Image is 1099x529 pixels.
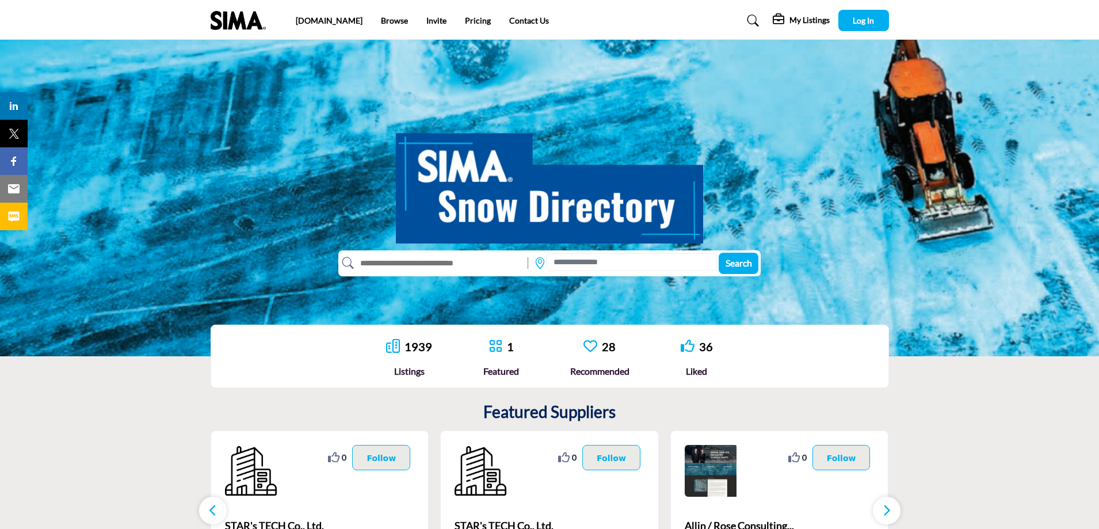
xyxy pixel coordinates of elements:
h5: My Listings [789,15,830,25]
button: Follow [812,445,871,470]
a: 28 [602,340,616,353]
img: Allin / Rose Consulting, Inc. [685,445,737,497]
a: Contact Us [509,16,549,25]
span: Log In [853,16,874,25]
a: 1939 [405,340,432,353]
p: Follow [827,451,856,464]
span: 0 [572,451,577,463]
i: Go to Liked [681,339,694,353]
span: 0 [342,451,346,463]
h2: Featured Suppliers [483,402,616,422]
button: Search [719,253,758,274]
span: Search [726,257,752,268]
img: Rectangle%203585.svg [525,254,531,272]
a: Pricing [465,16,491,25]
img: SIMA Snow Directory [396,120,703,243]
div: Listings [386,364,432,378]
a: Invite [426,16,447,25]
img: Site Logo [211,11,272,30]
a: 1 [507,340,514,353]
img: STAR's TECH Co., Ltd. [455,445,506,497]
div: Liked [681,364,713,378]
a: Browse [381,16,408,25]
a: Search [736,12,766,30]
p: Follow [367,451,396,464]
button: Follow [352,445,410,470]
p: Follow [597,451,626,464]
img: STAR's TECH Co., Ltd. [225,445,277,497]
a: Go to Recommended [583,339,597,355]
span: 0 [802,451,807,463]
a: [DOMAIN_NAME] [296,16,362,25]
button: Log In [838,10,889,31]
div: My Listings [773,14,830,28]
div: Featured [483,364,519,378]
button: Follow [582,445,640,470]
a: Go to Featured [489,339,502,355]
div: Recommended [570,364,629,378]
a: 36 [699,340,713,353]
